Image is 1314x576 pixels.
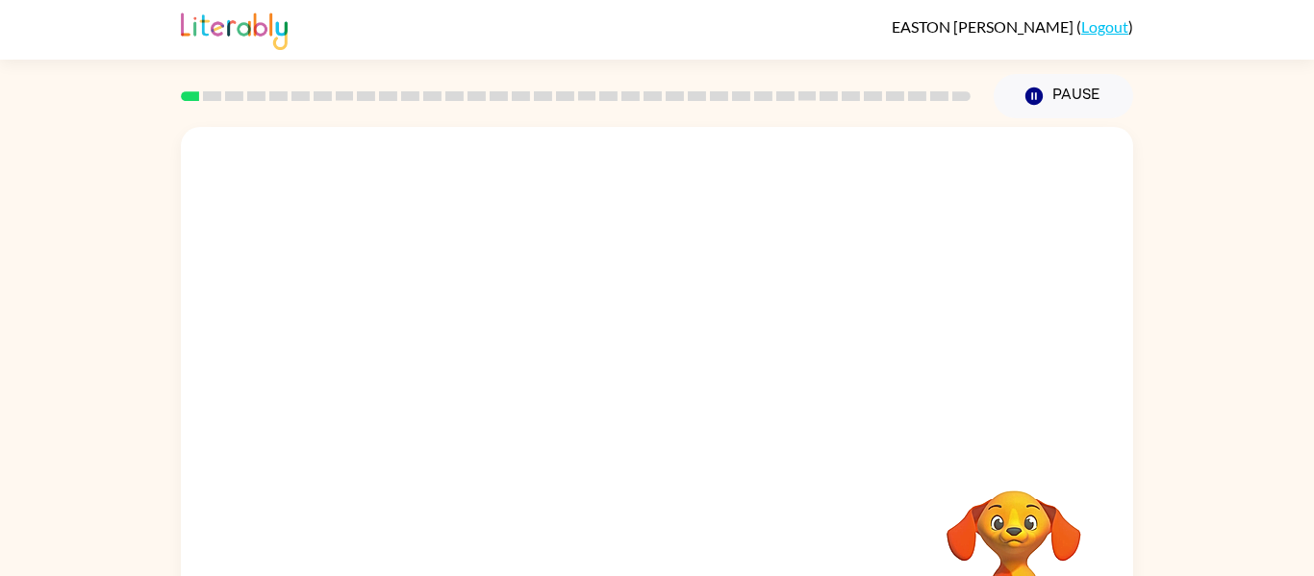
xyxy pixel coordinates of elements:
a: Logout [1081,17,1128,36]
div: ( ) [892,17,1133,36]
button: Pause [994,74,1133,118]
img: Literably [181,8,288,50]
span: EASTON [PERSON_NAME] [892,17,1076,36]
